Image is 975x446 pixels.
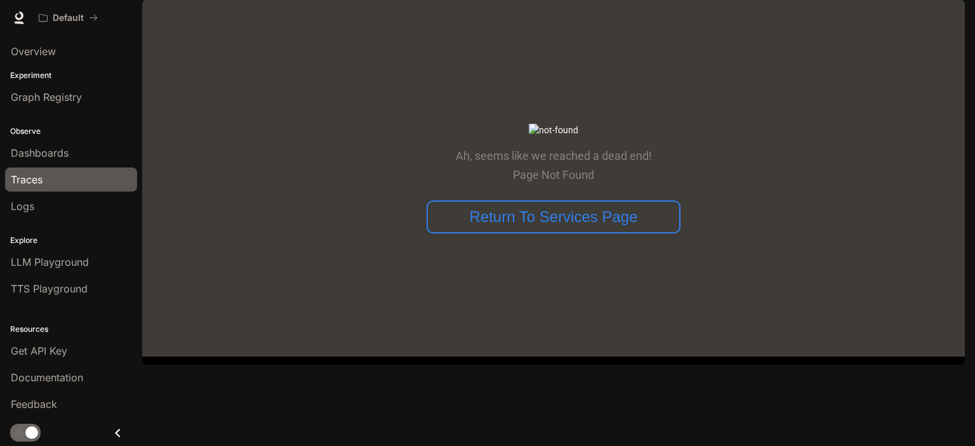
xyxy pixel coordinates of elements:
img: not-found [529,124,578,137]
p: Default [53,13,84,23]
p: Page Not Found [456,169,652,181]
button: Return To Services Page [427,200,680,233]
p: Ah, seems like we reached a dead end! [456,150,652,162]
button: All workspaces [33,5,103,30]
